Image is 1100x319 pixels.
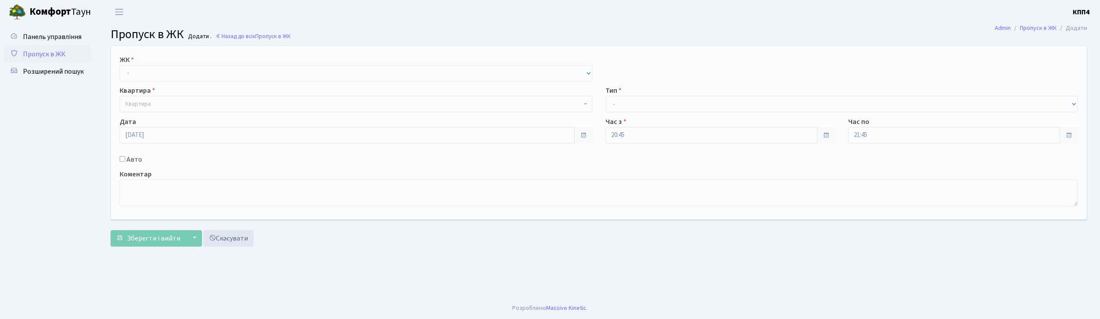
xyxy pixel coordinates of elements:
a: Пропуск в ЖК [4,46,91,63]
a: Пропуск в ЖК [1020,23,1057,33]
nav: breadcrumb [982,19,1100,37]
img: logo.png [9,3,26,21]
a: КПП4 [1073,7,1090,17]
span: Розширений пошук [23,67,84,76]
label: ЖК [120,55,134,65]
button: Переключити навігацію [108,5,130,19]
a: Панель управління [4,28,91,46]
small: Додати . [186,33,212,40]
label: Час з [605,117,626,127]
a: Admin [995,23,1011,33]
button: Зберегти і вийти [111,230,186,247]
label: Авто [127,154,142,165]
span: Зберегти і вийти [127,234,180,243]
label: Тип [605,85,622,96]
label: Час по [848,117,869,127]
label: Коментар [120,169,152,179]
div: Розроблено . [512,303,588,313]
label: Квартира [120,85,155,96]
a: Massive Kinetic [546,303,586,312]
a: Скасувати [203,230,254,247]
span: Таун [29,5,91,20]
span: Пропуск в ЖК [111,26,184,43]
span: Квартира [125,100,151,108]
a: Назад до всіхПропуск в ЖК [215,32,291,40]
a: Розширений пошук [4,63,91,80]
span: Панель управління [23,32,81,42]
span: Пропуск в ЖК [255,32,291,40]
label: Дата [120,117,136,127]
span: Пропуск в ЖК [23,49,65,59]
li: Додати [1057,23,1087,33]
b: Комфорт [29,5,71,19]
